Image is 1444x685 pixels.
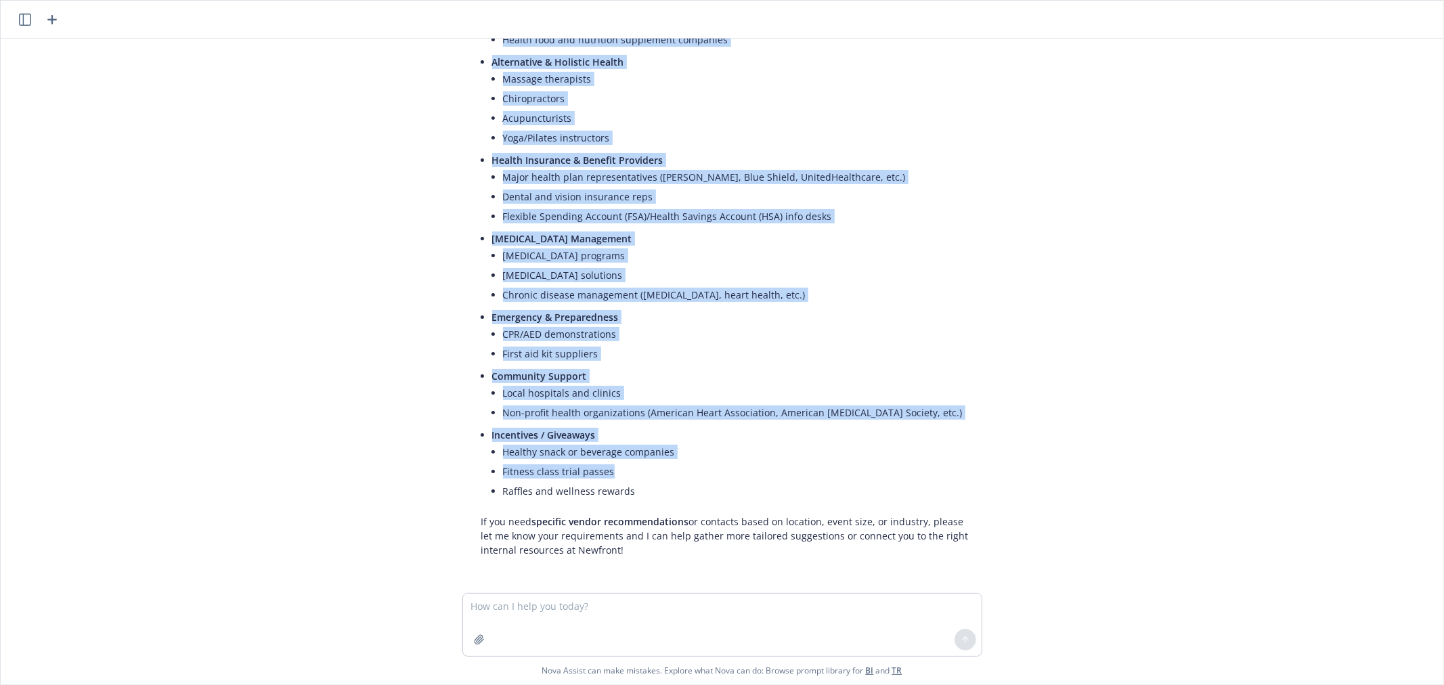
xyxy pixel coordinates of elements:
li: Raffles and wellness rewards [503,481,974,501]
li: First aid kit suppliers [503,344,974,363]
span: Incentives / Giveaways [492,428,596,441]
span: Nova Assist can make mistakes. Explore what Nova can do: Browse prompt library for and [542,657,902,684]
li: Healthy snack or beverage companies [503,442,974,462]
li: Major health plan representatives ([PERSON_NAME], Blue Shield, UnitedHealthcare, etc.) [503,167,974,187]
li: Health food and nutrition supplement companies [503,30,974,49]
span: Alternative & Holistic Health [492,56,624,68]
li: [MEDICAL_DATA] programs [503,246,974,265]
p: If you need or contacts based on location, event size, or industry, please let me know your requi... [481,514,974,557]
a: TR [892,665,902,676]
li: Acupuncturists [503,108,974,128]
li: Yoga/Pilates instructors [503,128,974,148]
span: Health Insurance & Benefit Providers [492,154,663,167]
span: Community Support [492,370,587,382]
li: Non-profit health organizations (American Heart Association, American [MEDICAL_DATA] Society, etc.) [503,403,974,422]
li: [MEDICAL_DATA] solutions [503,265,974,285]
li: Flexible Spending Account (FSA)/Health Savings Account (HSA) info desks [503,206,974,226]
li: Dental and vision insurance reps [503,187,974,206]
span: Emergency & Preparedness [492,311,619,324]
li: Local hospitals and clinics [503,383,974,403]
li: Chiropractors [503,89,974,108]
li: Chronic disease management ([MEDICAL_DATA], heart health, etc.) [503,285,974,305]
li: Massage therapists [503,69,974,89]
span: [MEDICAL_DATA] Management [492,232,632,245]
a: BI [866,665,874,676]
li: CPR/AED demonstrations [503,324,974,344]
span: specific vendor recommendations [532,515,689,528]
li: Fitness class trial passes [503,462,974,481]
